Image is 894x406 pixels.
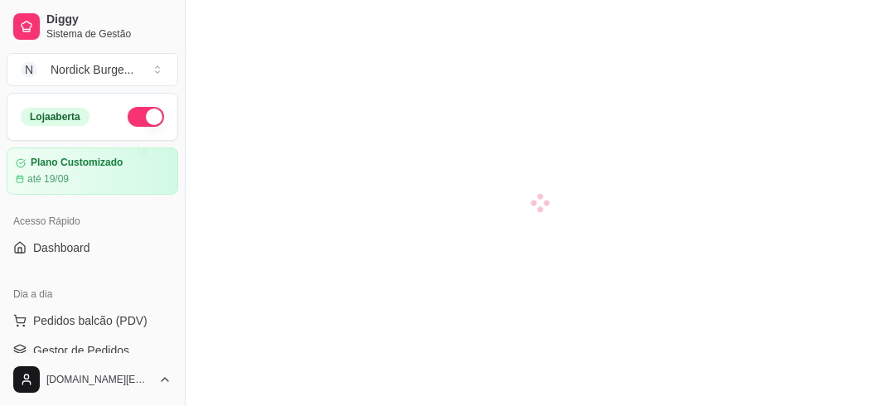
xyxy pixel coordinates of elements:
div: Acesso Rápido [7,208,178,234]
div: Loja aberta [21,108,89,126]
article: Plano Customizado [31,157,123,169]
a: Plano Customizadoaté 19/09 [7,147,178,195]
span: N [21,61,37,78]
button: Alterar Status [128,107,164,127]
span: Diggy [46,12,172,27]
span: Sistema de Gestão [46,27,172,41]
span: Dashboard [33,239,90,256]
div: Dia a dia [7,281,178,307]
button: Select a team [7,53,178,86]
article: até 19/09 [27,172,69,186]
a: Gestor de Pedidos [7,337,178,364]
span: Gestor de Pedidos [33,342,129,359]
button: [DOMAIN_NAME][EMAIL_ADDRESS][DOMAIN_NAME] [7,360,178,399]
span: Pedidos balcão (PDV) [33,312,147,329]
div: Nordick Burge ... [51,61,133,78]
a: Dashboard [7,234,178,261]
a: DiggySistema de Gestão [7,7,178,46]
span: [DOMAIN_NAME][EMAIL_ADDRESS][DOMAIN_NAME] [46,373,152,386]
button: Pedidos balcão (PDV) [7,307,178,334]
